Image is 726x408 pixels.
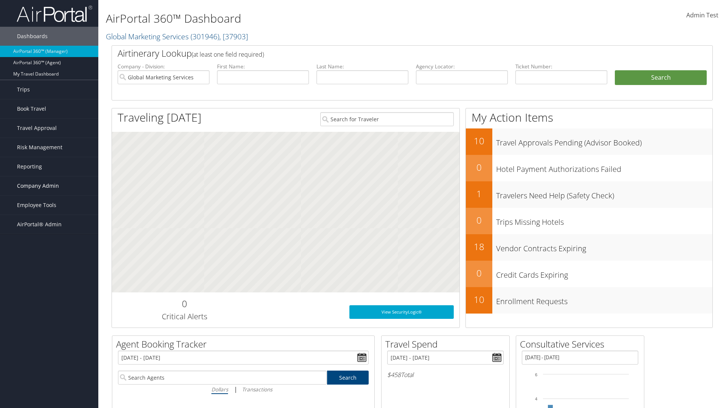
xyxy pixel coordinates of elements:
span: Reporting [17,157,42,176]
a: 0Credit Cards Expiring [466,261,712,287]
h2: Agent Booking Tracker [116,338,374,351]
i: Dollars [211,386,228,393]
div: | [118,385,369,394]
h2: 10 [466,293,492,306]
span: Book Travel [17,99,46,118]
h2: 10 [466,134,492,147]
span: Admin Test [686,11,718,19]
h3: Credit Cards Expiring [496,266,712,280]
h2: 0 [466,161,492,174]
span: Travel Approval [17,119,57,138]
a: Admin Test [686,4,718,27]
h2: 0 [118,297,251,310]
h3: Trips Missing Hotels [496,213,712,227]
a: Global Marketing Services [106,31,248,42]
h2: Travel Spend [385,338,509,351]
label: First Name: [217,63,309,70]
h3: Hotel Payment Authorizations Failed [496,160,712,175]
label: Company - Division: [118,63,209,70]
h2: 0 [466,267,492,280]
span: AirPortal® Admin [17,215,62,234]
h2: 0 [466,214,492,227]
span: Company Admin [17,176,59,195]
h1: Traveling [DATE] [118,110,202,125]
span: Dashboards [17,27,48,46]
h2: Consultative Services [520,338,644,351]
a: 0Hotel Payment Authorizations Failed [466,155,712,181]
button: Search [615,70,707,85]
label: Ticket Number: [515,63,607,70]
i: Transactions [242,386,272,393]
label: Agency Locator: [416,63,508,70]
a: 10Enrollment Requests [466,287,712,314]
input: Search Agents [118,371,327,385]
img: airportal-logo.png [17,5,92,23]
span: ( 301946 ) [191,31,219,42]
h3: Travel Approvals Pending (Advisor Booked) [496,134,712,148]
tspan: 4 [535,397,537,401]
tspan: 6 [535,372,537,377]
span: Employee Tools [17,196,56,215]
h2: 18 [466,240,492,253]
span: Trips [17,80,30,99]
a: 10Travel Approvals Pending (Advisor Booked) [466,128,712,155]
a: 1Travelers Need Help (Safety Check) [466,181,712,208]
h3: Critical Alerts [118,311,251,322]
h6: Total [387,371,504,379]
a: Search [327,371,369,385]
h2: Airtinerary Lookup [118,47,657,60]
h3: Travelers Need Help (Safety Check) [496,187,712,201]
h3: Vendor Contracts Expiring [496,240,712,254]
span: $458 [387,371,401,379]
input: Search for Traveler [320,112,454,126]
h2: 1 [466,187,492,200]
a: View SecurityLogic® [349,305,454,319]
label: Last Name: [316,63,408,70]
h3: Enrollment Requests [496,292,712,307]
a: 0Trips Missing Hotels [466,208,712,234]
a: 18Vendor Contracts Expiring [466,234,712,261]
h1: My Action Items [466,110,712,125]
span: , [ 37903 ] [219,31,248,42]
h1: AirPortal 360™ Dashboard [106,11,514,26]
span: Risk Management [17,138,62,157]
span: (at least one field required) [192,50,264,59]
